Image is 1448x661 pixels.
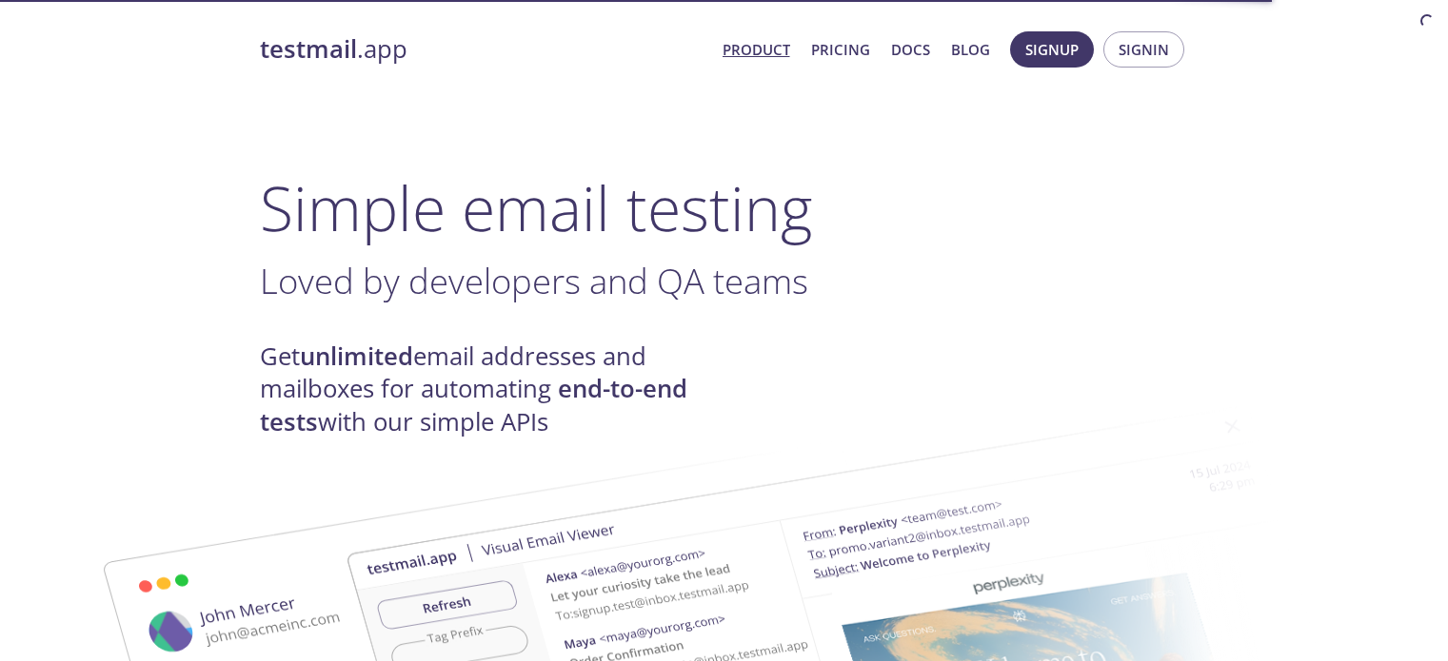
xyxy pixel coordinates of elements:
a: Blog [951,37,990,62]
strong: testmail [260,32,357,66]
span: Signin [1119,37,1169,62]
a: Product [723,37,790,62]
a: Pricing [811,37,870,62]
h4: Get email addresses and mailboxes for automating with our simple APIs [260,340,724,438]
strong: end-to-end tests [260,372,687,437]
button: Signin [1103,31,1184,68]
strong: unlimited [300,340,413,373]
h1: Simple email testing [260,171,1189,244]
span: Signup [1025,37,1079,62]
a: testmail.app [260,33,707,66]
span: Loved by developers and QA teams [260,257,808,304]
a: Docs [891,37,930,62]
button: Signup [1010,31,1094,68]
